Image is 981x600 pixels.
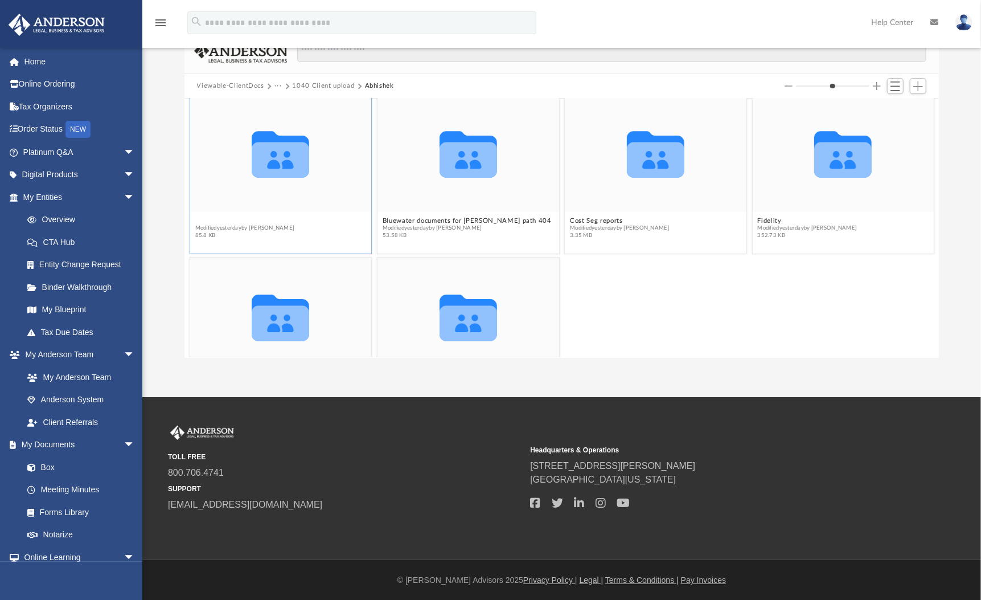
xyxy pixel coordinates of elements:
button: Add [910,78,927,94]
a: Online Learningarrow_drop_down [8,546,146,569]
a: My Entitiesarrow_drop_down [8,186,152,209]
a: Entity Change Request [16,254,152,276]
a: Digital Productsarrow_drop_down [8,164,152,186]
a: [STREET_ADDRESS][PERSON_NAME] [530,461,695,471]
input: Column size [796,82,869,90]
span: 3.35 MB [570,232,670,240]
button: 1040 Client upload [293,81,355,91]
input: Search files and folders [297,40,926,62]
a: Home [8,50,152,73]
span: arrow_drop_down [124,141,146,164]
small: SUPPORT [168,484,522,494]
span: arrow_drop_down [124,186,146,209]
span: arrow_drop_down [124,164,146,187]
a: Privacy Policy | [523,575,577,585]
a: [GEOGRAPHIC_DATA][US_STATE] [530,475,676,484]
a: My Documentsarrow_drop_down [8,434,146,456]
span: 53.58 KB [382,232,551,240]
a: Anderson System [16,389,146,411]
span: Modified yesterday by [PERSON_NAME] [570,225,670,232]
i: menu [154,16,167,30]
a: Legal | [580,575,604,585]
a: Overview [16,209,152,231]
a: My Blueprint [16,299,146,321]
a: Terms & Conditions | [605,575,679,585]
button: Viewable-ClientDocs [197,81,264,91]
a: 800.706.4741 [168,468,224,477]
a: Box [16,456,141,479]
span: arrow_drop_down [124,546,146,569]
a: Online Ordering [8,73,152,96]
button: Abhishek [365,81,394,91]
div: © [PERSON_NAME] Advisors 2025 [142,574,981,586]
img: Anderson Advisors Platinum Portal [168,426,236,440]
button: Decrease column size [785,82,793,90]
a: Order StatusNEW [8,118,152,141]
a: Tax Due Dates [16,321,152,344]
small: Headquarters & Operations [530,445,884,455]
span: arrow_drop_down [124,434,146,457]
a: My Anderson Teamarrow_drop_down [8,344,146,366]
span: Modified yesterday by [PERSON_NAME] [195,225,294,232]
a: Forms Library [16,501,141,524]
a: Client Referrals [16,411,146,434]
img: User Pic [955,14,972,31]
button: Switch to List View [887,78,904,94]
a: Meeting Minutes [16,479,146,501]
a: CTA Hub [16,231,152,254]
a: Platinum Q&Aarrow_drop_down [8,141,152,164]
button: Increase column size [873,82,881,90]
small: TOLL FREE [168,452,522,462]
span: Modified yesterday by [PERSON_NAME] [757,225,857,232]
a: [EMAIL_ADDRESS][DOMAIN_NAME] [168,500,322,509]
a: Binder Walkthrough [16,276,152,299]
span: Modified yesterday by [PERSON_NAME] [382,225,551,232]
span: arrow_drop_down [124,344,146,367]
span: 85.8 KB [195,232,294,240]
button: ··· [274,81,282,91]
button: Bluewater documents for [PERSON_NAME] path 404 [382,217,551,225]
a: Notarize [16,524,146,546]
div: grid [184,99,939,357]
a: My Anderson Team [16,366,141,389]
a: Tax Organizers [8,95,152,118]
button: Cost Seg reports [570,217,670,225]
a: menu [154,22,167,30]
div: NEW [65,121,91,138]
span: 352.73 KB [757,232,857,240]
img: Anderson Advisors Platinum Portal [5,14,108,36]
a: Pay Invoices [681,575,726,585]
button: Fidelity [757,217,857,225]
i: search [190,15,203,28]
button: 1099s received for 2024 [195,217,294,225]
